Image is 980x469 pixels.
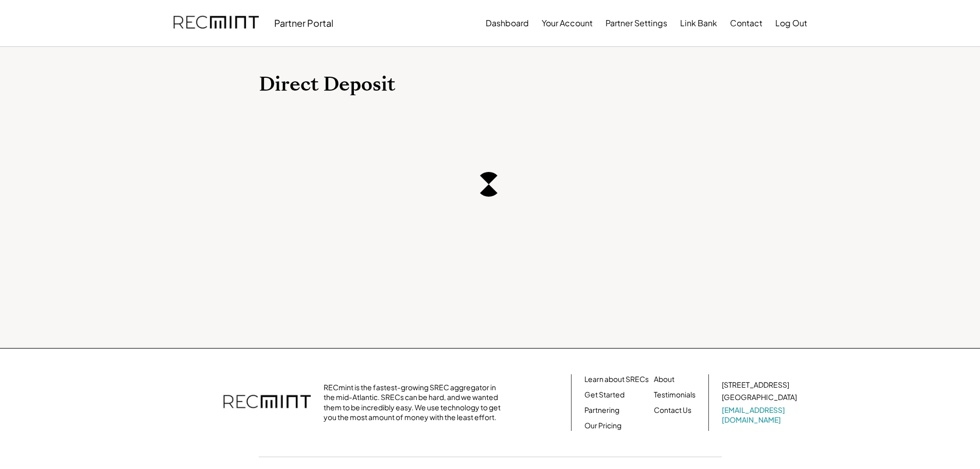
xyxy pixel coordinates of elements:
button: Your Account [542,13,593,33]
a: Learn about SRECs [584,374,649,385]
a: Get Started [584,390,625,400]
a: Our Pricing [584,421,621,431]
div: [GEOGRAPHIC_DATA] [722,392,797,403]
div: RECmint is the fastest-growing SREC aggregator in the mid-Atlantic. SRECs can be hard, and we wan... [324,383,506,423]
button: Partner Settings [605,13,667,33]
a: [EMAIL_ADDRESS][DOMAIN_NAME] [722,405,799,425]
img: recmint-logotype%403x.png [173,6,259,41]
button: Link Bank [680,13,717,33]
div: Partner Portal [274,17,333,29]
a: About [654,374,674,385]
h1: Direct Deposit [259,73,722,97]
div: [STREET_ADDRESS] [722,380,789,390]
img: recmint-logotype%403x.png [223,385,311,421]
button: Log Out [775,13,807,33]
a: Testimonials [654,390,696,400]
button: Contact [730,13,762,33]
button: Dashboard [486,13,529,33]
a: Partnering [584,405,619,415]
a: Contact Us [654,405,691,415]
